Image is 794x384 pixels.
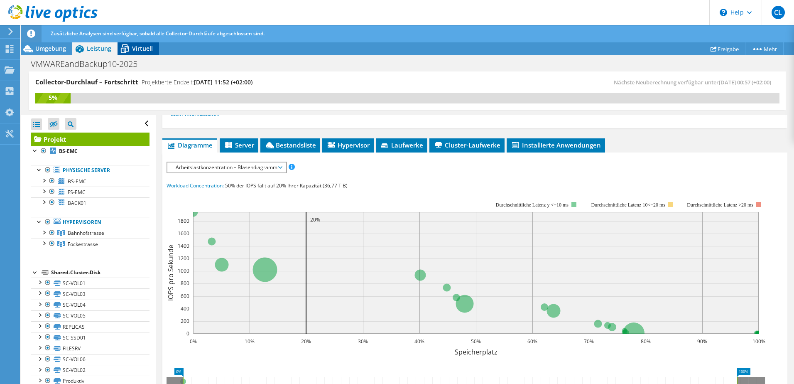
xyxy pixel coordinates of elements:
[142,78,252,87] h4: Projektierte Endzeit:
[31,321,149,332] a: REPLICAS
[720,9,727,16] svg: \n
[358,338,368,345] text: 30%
[181,318,189,325] text: 200
[35,44,66,52] span: Umgebung
[181,293,189,300] text: 600
[326,141,370,149] span: Hypervisor
[584,338,594,345] text: 70%
[31,288,149,299] a: SC-VOL03
[511,141,601,149] span: Installierte Anwendungen
[31,165,149,176] a: Physische Server
[31,332,149,343] a: SC-SSD01
[31,228,149,239] a: Bahnhofstrasse
[59,148,78,155] b: BS-EMC
[68,189,86,196] span: FS-EMC
[31,343,149,354] a: FILESRV
[31,310,149,321] a: SC-VOL05
[27,59,150,69] h1: VMWAREandBackup10-2025
[87,44,111,52] span: Leistung
[265,141,316,149] span: Bestandsliste
[51,268,149,278] div: Shared-Cluster-Disk
[704,42,745,55] a: Freigabe
[178,230,189,237] text: 1600
[68,199,86,207] span: BACK01
[51,30,265,37] span: Zusätzliche Analysen sind verfügbar, sobald alle Collector-Durchläufe abgeschlossen sind.
[225,182,348,189] span: 50% der IOPS fällt auf 20% Ihrer Kapazität (36,77 TiB)
[68,229,104,236] span: Bahnhofstrasse
[172,162,282,172] span: Arbeitslastkonzentration – Blasendiagramm
[245,338,255,345] text: 10%
[31,176,149,187] a: BS-EMC
[31,239,149,249] a: Fockestrasse
[687,202,753,208] text: Durchschnittliche Latenz >20 ms
[454,347,497,357] text: Speicherplatz
[35,93,71,102] div: 5%
[31,146,149,157] a: BS-EMC
[527,338,537,345] text: 60%
[471,338,481,345] text: 50%
[181,305,189,312] text: 400
[186,330,189,337] text: 0
[167,141,213,149] span: Diagramme
[31,133,149,146] a: Projekt
[745,42,784,55] a: Mehr
[224,141,254,149] span: Server
[31,197,149,208] a: BACK01
[719,79,771,86] span: [DATE] 00:57 (+02:00)
[189,338,196,345] text: 0%
[591,202,665,208] tspan: Durchschnittliche Latenz 10<=20 ms
[181,280,189,287] text: 800
[167,182,224,189] span: Workload Concentration:
[434,141,500,149] span: Cluster-Laufwerke
[772,6,785,19] span: CL
[614,79,775,86] span: Nächste Neuberechnung verfügbar unter
[414,338,424,345] text: 40%
[301,338,311,345] text: 20%
[31,365,149,376] a: SC-VOL02
[178,242,189,249] text: 1400
[697,338,707,345] text: 90%
[380,141,423,149] span: Laufwerke
[178,217,189,224] text: 1800
[31,300,149,310] a: SC-VOL04
[132,44,153,52] span: Virtuell
[310,216,320,223] text: 20%
[31,278,149,288] a: SC-VOL01
[166,245,175,301] text: IOPS pro Sekunde
[68,178,86,185] span: BS-EMC
[171,111,226,118] a: Mehr Informationen
[641,338,651,345] text: 80%
[194,78,252,86] span: [DATE] 11:52 (+02:00)
[31,187,149,197] a: FS-EMC
[495,202,569,208] tspan: Durchschnittliche Latenz y <=10 ms
[31,217,149,228] a: Hypervisoren
[31,354,149,365] a: SC-VOL06
[178,267,189,274] text: 1000
[68,241,98,248] span: Fockestrasse
[178,255,189,262] text: 1200
[752,338,765,345] text: 100%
